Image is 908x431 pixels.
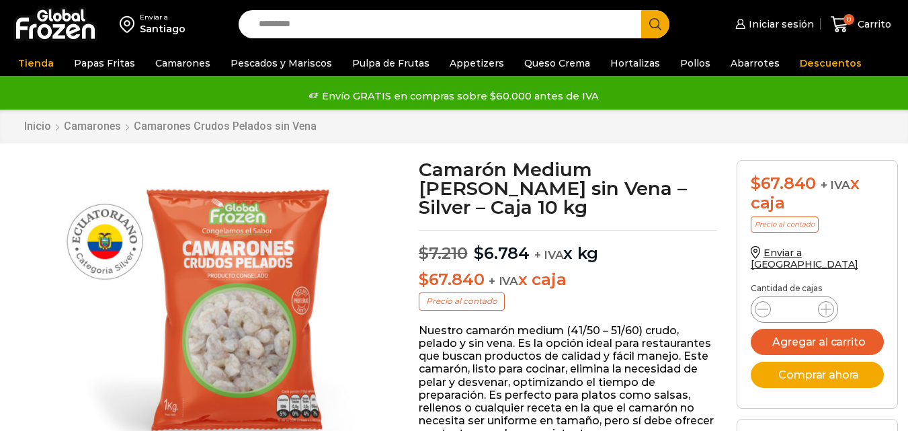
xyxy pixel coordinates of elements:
span: Carrito [854,17,891,31]
span: 0 [843,14,854,25]
a: Camarones [149,50,217,76]
span: $ [474,243,484,263]
a: Iniciar sesión [732,11,814,38]
p: x kg [419,230,716,264]
span: + IVA [821,178,850,192]
bdi: 67.840 [419,270,484,289]
input: Product quantity [782,300,807,319]
span: + IVA [534,248,564,262]
div: Santiago [140,22,185,36]
div: Enviar a [140,13,185,22]
a: Abarrotes [724,50,786,76]
button: Search button [641,10,669,38]
a: Tienda [11,50,60,76]
h1: Camarón Medium [PERSON_NAME] sin Vena – Silver – Caja 10 kg [419,160,716,217]
a: Enviar a [GEOGRAPHIC_DATA] [751,247,858,270]
span: + IVA [489,274,518,288]
a: Camarones Crudos Pelados sin Vena [133,120,317,132]
span: $ [419,243,429,263]
button: Comprar ahora [751,362,884,388]
a: Papas Fritas [67,50,142,76]
a: Inicio [24,120,52,132]
a: Pollos [673,50,717,76]
div: x caja [751,174,884,213]
a: Pulpa de Frutas [345,50,436,76]
bdi: 67.840 [751,173,816,193]
span: Iniciar sesión [745,17,814,31]
img: address-field-icon.svg [120,13,140,36]
a: Queso Crema [518,50,597,76]
a: Appetizers [443,50,511,76]
a: Pescados y Mariscos [224,50,339,76]
button: Agregar al carrito [751,329,884,355]
span: $ [419,270,429,289]
p: Precio al contado [751,217,819,233]
p: Cantidad de cajas [751,284,884,293]
bdi: 7.210 [419,243,468,263]
nav: Breadcrumb [24,120,317,132]
a: Camarones [63,120,122,132]
span: $ [751,173,761,193]
a: Hortalizas [604,50,667,76]
bdi: 6.784 [474,243,530,263]
a: Descuentos [793,50,868,76]
p: Precio al contado [419,292,505,310]
p: x caja [419,270,716,290]
a: 0 Carrito [827,9,895,40]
